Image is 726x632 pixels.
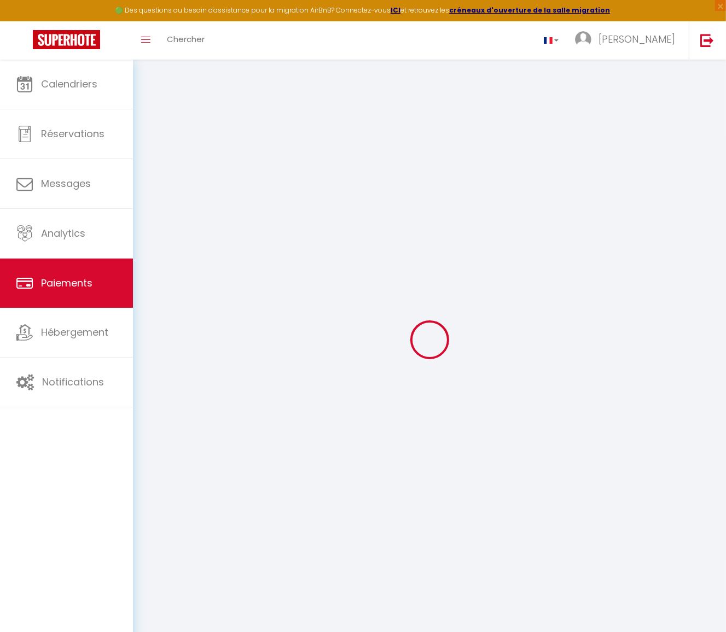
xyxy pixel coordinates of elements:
[41,226,85,240] span: Analytics
[449,5,610,15] a: créneaux d'ouverture de la salle migration
[41,276,92,290] span: Paiements
[167,33,205,45] span: Chercher
[9,4,42,37] button: Ouvrir le widget de chat LiveChat
[41,177,91,190] span: Messages
[575,31,591,48] img: ...
[41,325,108,339] span: Hébergement
[391,5,400,15] a: ICI
[42,375,104,389] span: Notifications
[159,21,213,60] a: Chercher
[599,32,675,46] span: [PERSON_NAME]
[567,21,689,60] a: ... [PERSON_NAME]
[700,33,714,47] img: logout
[41,127,104,141] span: Réservations
[33,30,100,49] img: Super Booking
[41,77,97,91] span: Calendriers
